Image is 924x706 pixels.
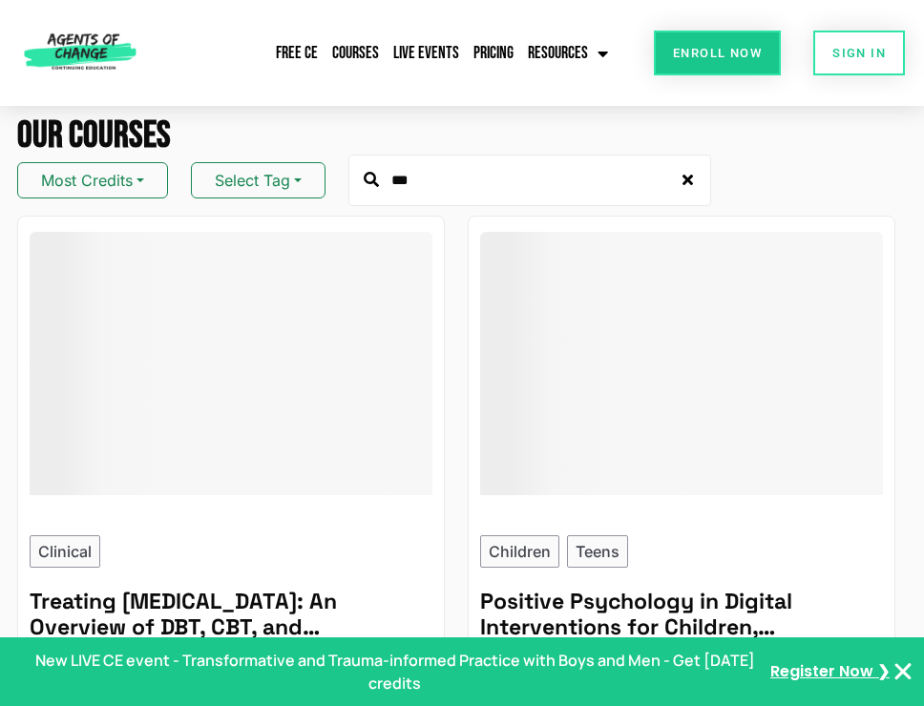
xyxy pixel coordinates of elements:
p: Teens [576,540,619,563]
p: Clinical [38,540,92,563]
p: Children [489,540,551,563]
a: Enroll Now [654,31,781,75]
a: SIGN IN [813,31,905,75]
div: Treating Anxiety Disorders: An Overview of DBT, CBT, and Exposure and Response Prevention (3 Gene... [30,232,432,514]
nav: Menu [197,31,613,75]
a: Free CE [271,31,323,75]
span: SIGN IN [832,47,886,59]
div: . [480,232,883,495]
button: Most Credits [17,162,168,198]
h5: Treating Anxiety Disorders: An Overview of DBT, CBT, and Exposure and Response Prevention [30,589,432,641]
h5: Positive Psychology in Digital Interventions for Children, Adolescents, and Young Adults - Readin... [480,589,883,641]
p: New LIVE CE event - Transformative and Trauma-informed Practice with Boys and Men - Get [DATE] cr... [34,649,755,695]
h2: Our Courses [17,117,907,155]
div: Positive Psychology in Digital Interventions for Children, Adolescents, and Young Adults (1.5 Gen... [480,232,883,514]
button: Close Banner [892,660,914,683]
a: Register Now ❯ [770,661,890,682]
a: Live Events [388,31,464,75]
a: Courses [327,31,384,75]
span: Enroll Now [673,47,762,59]
div: . [30,232,432,495]
a: Resources [523,31,613,75]
button: Select Tag [191,162,325,198]
a: Pricing [469,31,518,75]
